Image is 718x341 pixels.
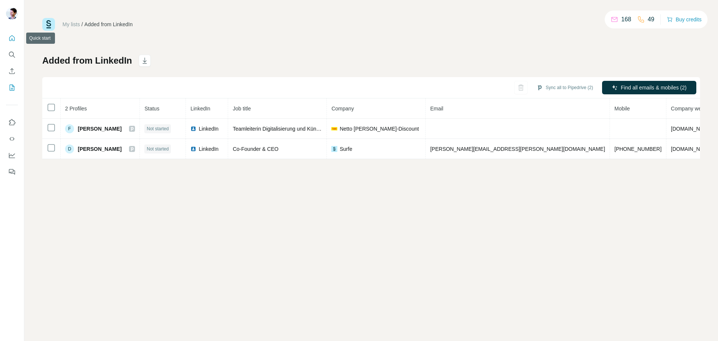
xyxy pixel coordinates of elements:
button: Feedback [6,165,18,179]
img: company-logo [331,146,337,152]
button: Use Surfe API [6,132,18,146]
span: Netto [PERSON_NAME]-Discount [340,125,419,133]
span: Find all emails & mobiles (2) [621,84,687,91]
span: 2 Profiles [65,106,87,112]
span: Not started [147,125,169,132]
button: Buy credits [667,14,702,25]
button: Sync all to Pipedrive (2) [531,82,598,93]
div: Added from LinkedIn [85,21,133,28]
span: Mobile [614,106,630,112]
span: LinkedIn [199,125,218,133]
span: [PHONE_NUMBER] [614,146,662,152]
span: Teamleiterin Digitalisierung und Künstliche Intelligenz [233,126,356,132]
div: F [65,124,74,133]
span: Company website [671,106,712,112]
img: Avatar [6,7,18,19]
div: D [65,144,74,153]
span: [PERSON_NAME] [78,145,122,153]
button: Enrich CSV [6,64,18,78]
li: / [82,21,83,28]
span: [DOMAIN_NAME] [671,146,713,152]
p: 168 [621,15,631,24]
button: Search [6,48,18,61]
span: Email [430,106,443,112]
span: LinkedIn [199,145,218,153]
img: LinkedIn logo [190,146,196,152]
span: Company [331,106,354,112]
span: Status [144,106,159,112]
span: [DOMAIN_NAME] [671,126,713,132]
button: My lists [6,81,18,94]
img: LinkedIn logo [190,126,196,132]
span: Job title [233,106,251,112]
span: Surfe [340,145,352,153]
img: company-logo [331,126,337,132]
span: Co-Founder & CEO [233,146,278,152]
a: My lists [62,21,80,27]
h1: Added from LinkedIn [42,55,132,67]
button: Use Surfe on LinkedIn [6,116,18,129]
button: Dashboard [6,149,18,162]
span: [PERSON_NAME] [78,125,122,133]
span: LinkedIn [190,106,210,112]
span: Not started [147,146,169,152]
img: Surfe Logo [42,18,55,31]
span: [PERSON_NAME][EMAIL_ADDRESS][PERSON_NAME][DOMAIN_NAME] [430,146,605,152]
p: 49 [648,15,654,24]
button: Quick start [6,31,18,45]
button: Find all emails & mobiles (2) [602,81,696,94]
